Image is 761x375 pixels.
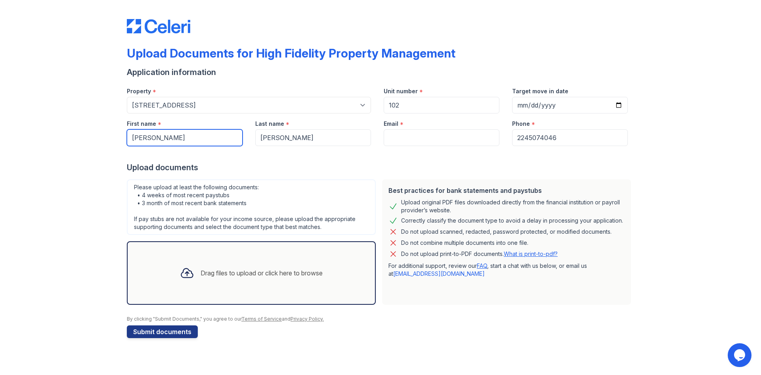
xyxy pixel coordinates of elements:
[401,250,558,258] p: Do not upload print-to-PDF documents.
[127,120,156,128] label: First name
[512,87,568,95] label: Target move in date
[127,87,151,95] label: Property
[728,343,753,367] iframe: chat widget
[401,216,623,225] div: Correctly classify the document type to avoid a delay in processing your application.
[291,316,324,322] a: Privacy Policy.
[388,262,625,278] p: For additional support, review our , start a chat with us below, or email us at
[127,67,634,78] div: Application information
[477,262,487,269] a: FAQ
[127,325,198,338] button: Submit documents
[127,179,376,235] div: Please upload at least the following documents: • 4 weeks of most recent paystubs • 3 month of mo...
[388,186,625,195] div: Best practices for bank statements and paystubs
[127,316,634,322] div: By clicking "Submit Documents," you agree to our and
[127,19,190,33] img: CE_Logo_Blue-a8612792a0a2168367f1c8372b55b34899dd931a85d93a1a3d3e32e68fde9ad4.png
[127,46,455,60] div: Upload Documents for High Fidelity Property Management
[384,87,418,95] label: Unit number
[201,268,323,278] div: Drag files to upload or click here to browse
[393,270,485,277] a: [EMAIL_ADDRESS][DOMAIN_NAME]
[512,120,530,128] label: Phone
[384,120,398,128] label: Email
[401,198,625,214] div: Upload original PDF files downloaded directly from the financial institution or payroll provider’...
[401,238,528,248] div: Do not combine multiple documents into one file.
[127,162,634,173] div: Upload documents
[504,250,558,257] a: What is print-to-pdf?
[401,227,612,237] div: Do not upload scanned, redacted, password protected, or modified documents.
[241,316,282,322] a: Terms of Service
[255,120,284,128] label: Last name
